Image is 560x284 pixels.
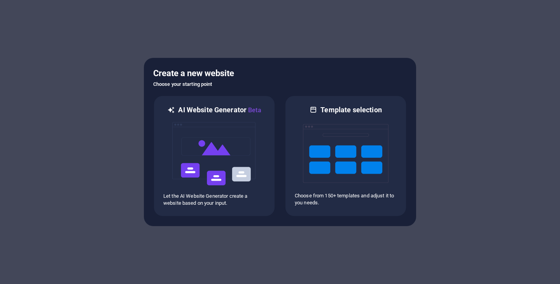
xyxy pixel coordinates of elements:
p: Choose from 150+ templates and adjust it to you needs. [295,192,397,206]
span: Beta [247,106,261,114]
h6: AI Website Generator [178,105,261,115]
h6: Choose your starting point [153,80,407,89]
img: ai [171,115,257,193]
h5: Create a new website [153,67,407,80]
p: Let the AI Website Generator create a website based on your input. [163,193,265,207]
div: Template selectionChoose from 150+ templates and adjust it to you needs. [285,95,407,217]
h6: Template selection [320,105,381,115]
div: AI Website GeneratorBetaaiLet the AI Website Generator create a website based on your input. [153,95,275,217]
